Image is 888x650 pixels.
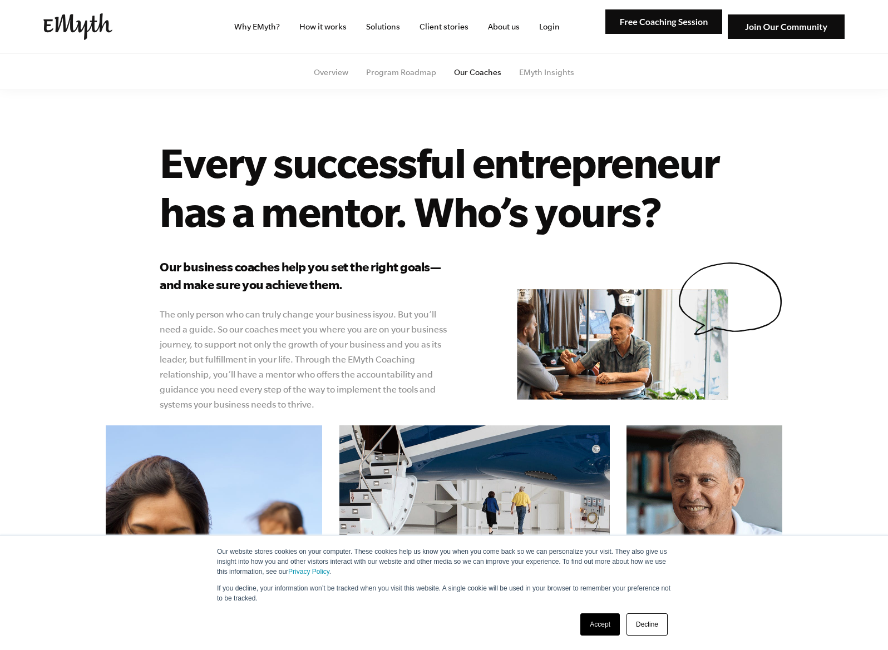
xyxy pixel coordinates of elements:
[366,68,436,77] a: Program Roadmap
[160,138,782,236] h1: Every successful entrepreneur has a mentor. Who’s yours?
[160,258,452,294] h3: Our business coaches help you set the right goals—and make sure you achieve them.
[605,9,722,34] img: Free Coaching Session
[314,68,348,77] a: Overview
[160,307,452,412] p: The only person who can truly change your business is . But you’ll need a guide. So our coaches m...
[454,68,501,77] a: Our Coaches
[626,425,782,624] img: e-myth business coaching our coaches mentor don weaver headshot
[519,68,574,77] a: EMyth Insights
[288,568,329,575] a: Privacy Policy
[728,14,845,39] img: Join Our Community
[517,289,728,400] img: e-myth business coaching our coaches mentor don matt talking
[379,309,393,319] i: you
[217,583,671,603] p: If you decline, your information won’t be tracked when you visit this website. A single cookie wi...
[580,613,620,636] a: Accept
[43,13,112,40] img: EMyth
[339,425,610,606] img: e-myth business coaching our coaches mentor curt richardson plane
[626,613,668,636] a: Decline
[217,547,671,577] p: Our website stores cookies on your computer. These cookies help us know you when you come back so...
